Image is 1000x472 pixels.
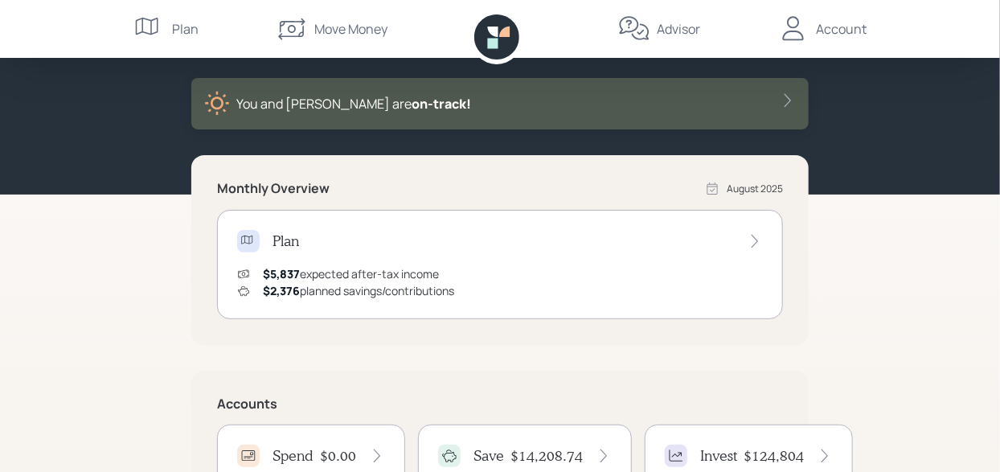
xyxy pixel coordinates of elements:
[217,396,783,412] h5: Accounts
[727,182,783,196] div: August 2025
[510,447,583,465] h4: $14,208.74
[273,447,314,465] h4: Spend
[744,447,804,465] h4: $124,804
[217,181,330,196] h5: Monthly Overview
[320,447,356,465] h4: $0.00
[263,266,300,281] span: $5,837
[172,19,199,39] div: Plan
[236,94,471,113] div: You and [PERSON_NAME] are
[314,19,387,39] div: Move Money
[700,447,737,465] h4: Invest
[412,95,471,113] span: on‑track!
[263,265,439,282] div: expected after-tax income
[816,19,867,39] div: Account
[263,283,300,298] span: $2,376
[657,19,700,39] div: Advisor
[473,447,504,465] h4: Save
[263,282,454,299] div: planned savings/contributions
[204,91,230,117] img: sunny-XHVQM73Q.digested.png
[273,232,299,250] h4: Plan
